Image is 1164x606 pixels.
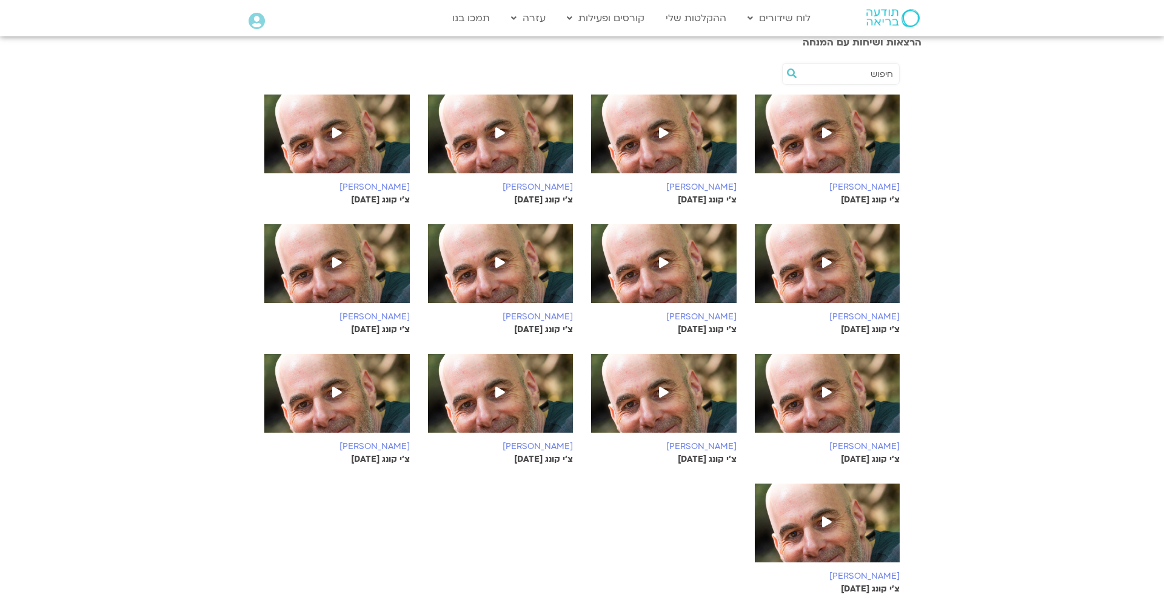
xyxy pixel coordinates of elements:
[264,182,410,192] h6: [PERSON_NAME]
[591,312,737,322] h6: [PERSON_NAME]
[428,354,574,464] a: [PERSON_NAME] צ’י קונג [DATE]
[428,195,574,205] p: צ’י קונג [DATE]
[591,442,737,451] h6: [PERSON_NAME]
[591,195,737,205] p: צ’י קונג [DATE]
[755,484,900,594] a: [PERSON_NAME] צ’י קונג [DATE]
[591,182,737,192] h6: [PERSON_NAME]
[264,442,410,451] h6: [PERSON_NAME]
[264,195,410,205] p: צ’י קונג [DATE]
[755,224,900,335] a: [PERSON_NAME] צ’י קונג [DATE]
[428,224,574,315] img: %D7%90%D7%A8%D7%99%D7%90%D7%9C-%D7%9E%D7%99%D7%A8%D7%95%D7%96.jpg
[264,95,410,185] img: %D7%90%D7%A8%D7%99%D7%90%D7%9C-%D7%9E%D7%99%D7%A8%D7%95%D7%96.jpg
[505,7,552,30] a: עזרה
[264,312,410,322] h6: [PERSON_NAME]
[591,354,737,445] img: %D7%90%D7%A8%D7%99%D7%90%D7%9C-%D7%9E%D7%99%D7%A8%D7%95%D7%96.jpg
[428,224,574,335] a: [PERSON_NAME] צ’י קונג [DATE]
[801,64,893,84] input: חיפוש
[242,37,921,48] h3: הרצאות ושיחות עם המנחה
[755,354,900,445] img: %D7%90%D7%A8%D7%99%D7%90%D7%9C-%D7%9E%D7%99%D7%A8%D7%95%D7%96.jpg
[264,95,410,205] a: [PERSON_NAME] צ’י קונג [DATE]
[755,442,900,451] h6: [PERSON_NAME]
[866,9,920,27] img: תודעה בריאה
[755,312,900,322] h6: [PERSON_NAME]
[591,95,737,185] img: %D7%90%D7%A8%D7%99%D7%90%D7%9C-%D7%9E%D7%99%D7%A8%D7%95%D7%96.jpg
[428,454,574,464] p: צ’י קונג [DATE]
[741,7,817,30] a: לוח שידורים
[755,195,900,205] p: צ’י קונג [DATE]
[660,7,732,30] a: ההקלטות שלי
[446,7,496,30] a: תמכו בנו
[755,584,900,594] p: צ’י קונג [DATE]
[264,354,410,445] img: %D7%90%D7%A8%D7%99%D7%90%D7%9C-%D7%9E%D7%99%D7%A8%D7%95%D7%96.jpg
[755,182,900,192] h6: [PERSON_NAME]
[428,442,574,451] h6: [PERSON_NAME]
[561,7,651,30] a: קורסים ופעילות
[428,95,574,205] a: [PERSON_NAME] צ’י קונג [DATE]
[591,354,737,464] a: [PERSON_NAME] צ’י קונג [DATE]
[428,354,574,445] img: %D7%90%D7%A8%D7%99%D7%90%D7%9C-%D7%9E%D7%99%D7%A8%D7%95%D7%96.jpg
[264,354,410,464] a: [PERSON_NAME] צ’י קונג [DATE]
[591,224,737,335] a: [PERSON_NAME] צ’י קונג [DATE]
[591,224,737,315] img: %D7%90%D7%A8%D7%99%D7%90%D7%9C-%D7%9E%D7%99%D7%A8%D7%95%D7%96.jpg
[428,95,574,185] img: %D7%90%D7%A8%D7%99%D7%90%D7%9C-%D7%9E%D7%99%D7%A8%D7%95%D7%96.jpg
[755,484,900,574] img: %D7%90%D7%A8%D7%99%D7%90%D7%9C-%D7%9E%D7%99%D7%A8%D7%95%D7%96.jpg
[591,95,737,205] a: [PERSON_NAME] צ’י קונג [DATE]
[264,454,410,464] p: צ’י קונג [DATE]
[591,454,737,464] p: צ’י קונג [DATE]
[755,325,900,335] p: צ’י קונג [DATE]
[755,571,900,581] h6: [PERSON_NAME]
[591,325,737,335] p: צ’י קונג [DATE]
[428,312,574,322] h6: [PERSON_NAME]
[264,224,410,315] img: %D7%90%D7%A8%D7%99%D7%90%D7%9C-%D7%9E%D7%99%D7%A8%D7%95%D7%96.jpg
[755,95,900,205] a: [PERSON_NAME] צ’י קונג [DATE]
[755,224,900,315] img: %D7%90%D7%A8%D7%99%D7%90%D7%9C-%D7%9E%D7%99%D7%A8%D7%95%D7%96.jpg
[428,325,574,335] p: צ’י קונג [DATE]
[755,454,900,464] p: צ’י קונג [DATE]
[428,182,574,192] h6: [PERSON_NAME]
[264,325,410,335] p: צ’י קונג [DATE]
[264,224,410,335] a: [PERSON_NAME] צ’י קונג [DATE]
[755,354,900,464] a: [PERSON_NAME] צ’י קונג [DATE]
[755,95,900,185] img: %D7%90%D7%A8%D7%99%D7%90%D7%9C-%D7%9E%D7%99%D7%A8%D7%95%D7%96.jpg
